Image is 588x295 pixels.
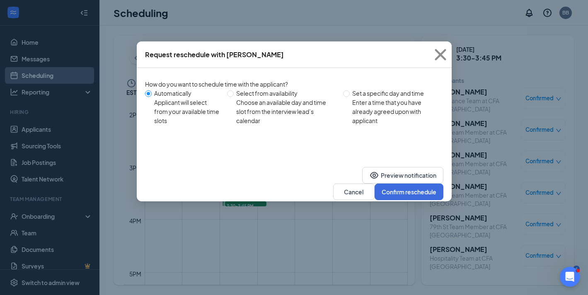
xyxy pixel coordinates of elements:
button: Close [429,41,452,68]
button: EyePreview notification [362,167,443,184]
div: How do you want to schedule time with the applicant? [145,80,443,89]
div: Set a specific day and time [352,89,437,98]
iframe: Intercom live chat [560,267,580,287]
div: Automatically [154,89,221,98]
svg: Eye [369,170,379,180]
div: Choose an available day and time slot from the interview lead’s calendar [236,98,336,125]
button: Cancel [333,184,375,200]
button: Confirm reschedule [375,184,443,200]
div: Request reschedule with [PERSON_NAME] [145,50,284,59]
svg: Cross [429,44,452,66]
div: Enter a time that you have already agreed upon with applicant [352,98,437,125]
div: Select from availability [236,89,336,98]
div: Applicant will select from your available time slots [154,98,221,125]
